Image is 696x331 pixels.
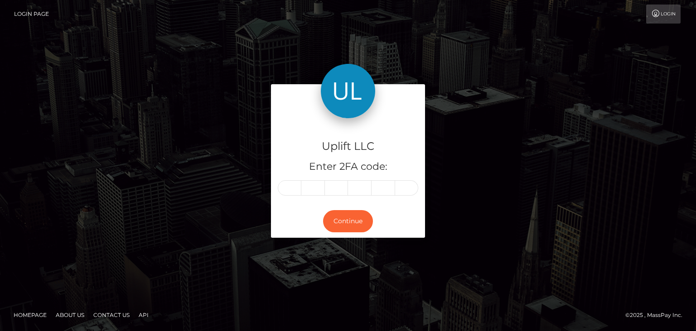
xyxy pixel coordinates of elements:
[323,210,373,232] button: Continue
[14,5,49,24] a: Login Page
[52,308,88,322] a: About Us
[10,308,50,322] a: Homepage
[135,308,152,322] a: API
[278,139,418,154] h4: Uplift LLC
[646,5,681,24] a: Login
[278,160,418,174] h5: Enter 2FA code:
[625,310,689,320] div: © 2025 , MassPay Inc.
[90,308,133,322] a: Contact Us
[321,64,375,118] img: Uplift LLC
